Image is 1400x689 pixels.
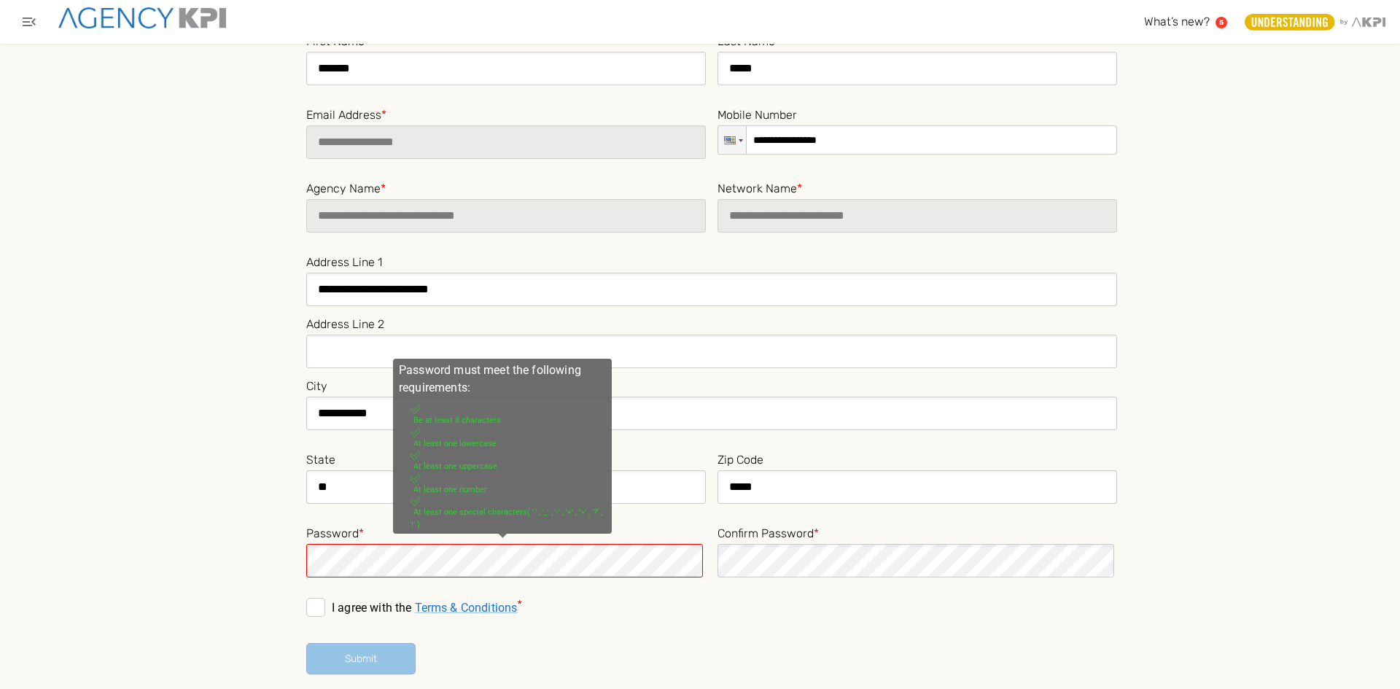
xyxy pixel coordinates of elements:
[306,313,1117,333] label: Address Line 2
[717,448,1117,469] label: Zip Code
[306,375,1117,395] label: City
[1144,15,1210,28] span: What’s new?
[306,251,1117,271] label: Address Line 1
[413,439,497,448] span: At least one lowercase
[415,601,518,615] a: Terms & Conditions
[306,448,706,469] label: State
[717,104,1117,124] label: Mobile Number
[718,126,746,154] div: United States: + 1
[717,522,1117,542] label: Confirm Password
[332,601,517,615] p: I agree with the
[1219,18,1224,26] text: 5
[413,485,487,494] span: At least one number
[717,177,1117,198] label: Network Name
[306,177,706,198] label: Agency Name
[413,462,497,471] span: At least one uppercase
[413,416,501,425] span: Be at least 8 characters
[306,522,706,542] label: Password
[399,362,606,397] p: Password must meet the following requirements:
[58,7,226,28] img: agencykpi-logo-550x69-2d9e3fa8.png
[306,643,416,674] button: Submit
[306,104,706,124] label: Email Address
[410,507,602,529] span: At least one special characters ( '.' , '_' , '-' , '<' , '>' , '?' , '!' )
[1216,17,1227,28] a: 5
